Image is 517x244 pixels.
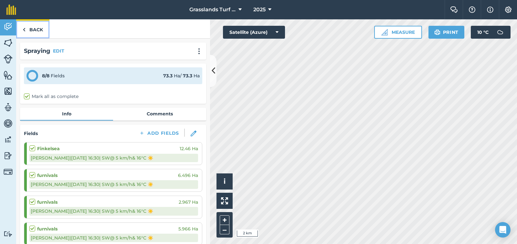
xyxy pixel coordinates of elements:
[42,72,65,79] div: Fields
[4,70,13,80] img: svg+xml;base64,PHN2ZyB4bWxucz0iaHR0cDovL3d3dy53My5vcmcvMjAwMC9zdmciIHdpZHRoPSI1NiIgaGVpZ2h0PSI2MC...
[4,38,13,48] img: svg+xml;base64,PHN2ZyB4bWxucz0iaHR0cDovL3d3dy53My5vcmcvMjAwMC9zdmciIHdpZHRoPSI1NiIgaGVpZ2h0PSI2MC...
[471,26,511,39] button: 10 °C
[37,172,58,179] strong: furnivals
[216,173,233,190] button: i
[504,6,512,13] img: A cog icon
[434,28,440,36] img: svg+xml;base64,PHN2ZyB4bWxucz0iaHR0cDovL3d3dy53My5vcmcvMjAwMC9zdmciIHdpZHRoPSIxOSIgaGVpZ2h0PSIyNC...
[178,172,198,179] span: 6.496 Ha
[4,102,13,112] img: svg+xml;base64,PD94bWwgdmVyc2lvbj0iMS4wIiBlbmNvZGluZz0idXRmLTgiPz4KPCEtLSBHZW5lcmF0b3I6IEFkb2JlIE...
[487,6,493,14] img: svg+xml;base64,PHN2ZyB4bWxucz0iaHR0cDovL3d3dy53My5vcmcvMjAwMC9zdmciIHdpZHRoPSIxNyIgaGVpZ2h0PSIxNy...
[224,177,226,185] span: i
[191,131,196,136] img: svg+xml;base64,PHN2ZyB3aWR0aD0iMTgiIGhlaWdodD0iMTgiIHZpZXdCb3g9IjAgMCAxOCAxOCIgZmlsbD0ibm9uZSIgeG...
[42,73,49,79] strong: 8 / 8
[23,26,26,34] img: svg+xml;base64,PHN2ZyB4bWxucz0iaHR0cDovL3d3dy53My5vcmcvMjAwMC9zdmciIHdpZHRoPSI5IiBoZWlnaHQ9IjI0Ii...
[37,199,58,206] strong: furnivals
[183,73,192,79] strong: 73.3
[24,130,38,137] h4: Fields
[494,26,507,39] img: svg+xml;base64,PD94bWwgdmVyc2lvbj0iMS4wIiBlbmNvZGluZz0idXRmLTgiPz4KPCEtLSBHZW5lcmF0b3I6IEFkb2JlIE...
[374,26,422,39] button: Measure
[24,93,79,100] label: Mark all as complete
[163,72,200,79] div: Ha / Ha
[4,135,13,144] img: svg+xml;base64,PD94bWwgdmVyc2lvbj0iMS4wIiBlbmNvZGluZz0idXRmLTgiPz4KPCEtLSBHZW5lcmF0b3I6IEFkb2JlIE...
[134,129,184,138] button: Add Fields
[20,108,113,120] a: Info
[221,197,228,204] img: Four arrows, one pointing top left, one top right, one bottom right and the last bottom left
[4,22,13,32] img: svg+xml;base64,PD94bWwgdmVyc2lvbj0iMS4wIiBlbmNvZGluZz0idXRmLTgiPz4KPCEtLSBHZW5lcmF0b3I6IEFkb2JlIE...
[4,167,13,176] img: svg+xml;base64,PD94bWwgdmVyc2lvbj0iMS4wIiBlbmNvZGluZz0idXRmLTgiPz4KPCEtLSBHZW5lcmF0b3I6IEFkb2JlIE...
[113,108,206,120] a: Comments
[37,225,58,232] strong: furnivals
[53,47,64,54] button: EDIT
[178,225,198,232] span: 5.966 Ha
[468,6,476,13] img: A question mark icon
[4,151,13,161] img: svg+xml;base64,PD94bWwgdmVyc2lvbj0iMS4wIiBlbmNvZGluZz0idXRmLTgiPz4KPCEtLSBHZW5lcmF0b3I6IEFkb2JlIE...
[189,6,236,14] span: Grasslands Turf farm
[495,222,511,238] div: Open Intercom Messenger
[180,145,198,152] span: 12.46 Ha
[29,207,198,215] div: [PERSON_NAME] | [DATE] 16:30 | SW @ 5 km/h & 16 ° C ☀️
[24,46,50,56] h2: Spraying
[29,154,198,162] div: [PERSON_NAME] | [DATE] 16:30 | SW @ 5 km/h & 16 ° C ☀️
[220,215,229,225] button: +
[163,73,173,79] strong: 73.3
[253,6,266,14] span: 2025
[6,5,16,15] img: fieldmargin Logo
[428,26,465,39] button: Print
[16,19,49,38] a: Back
[381,29,388,35] img: Ruler icon
[223,26,285,39] button: Satellite (Azure)
[4,119,13,128] img: svg+xml;base64,PD94bWwgdmVyc2lvbj0iMS4wIiBlbmNvZGluZz0idXRmLTgiPz4KPCEtLSBHZW5lcmF0b3I6IEFkb2JlIE...
[477,26,489,39] span: 10 ° C
[195,48,203,54] img: svg+xml;base64,PHN2ZyB4bWxucz0iaHR0cDovL3d3dy53My5vcmcvMjAwMC9zdmciIHdpZHRoPSIyMCIgaGVpZ2h0PSIyNC...
[220,225,229,234] button: –
[29,234,198,242] div: [PERSON_NAME] | [DATE] 16:30 | SW @ 5 km/h & 16 ° C ☀️
[29,180,198,189] div: [PERSON_NAME] | [DATE] 16:30 | SW @ 5 km/h & 16 ° C ☀️
[4,86,13,96] img: svg+xml;base64,PHN2ZyB4bWxucz0iaHR0cDovL3d3dy53My5vcmcvMjAwMC9zdmciIHdpZHRoPSI1NiIgaGVpZ2h0PSI2MC...
[179,199,198,206] span: 2.967 Ha
[4,231,13,237] img: svg+xml;base64,PD94bWwgdmVyc2lvbj0iMS4wIiBlbmNvZGluZz0idXRmLTgiPz4KPCEtLSBHZW5lcmF0b3I6IEFkb2JlIE...
[37,145,60,152] strong: Finkelsea
[4,54,13,63] img: svg+xml;base64,PD94bWwgdmVyc2lvbj0iMS4wIiBlbmNvZGluZz0idXRmLTgiPz4KPCEtLSBHZW5lcmF0b3I6IEFkb2JlIE...
[450,6,458,13] img: Two speech bubbles overlapping with the left bubble in the forefront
